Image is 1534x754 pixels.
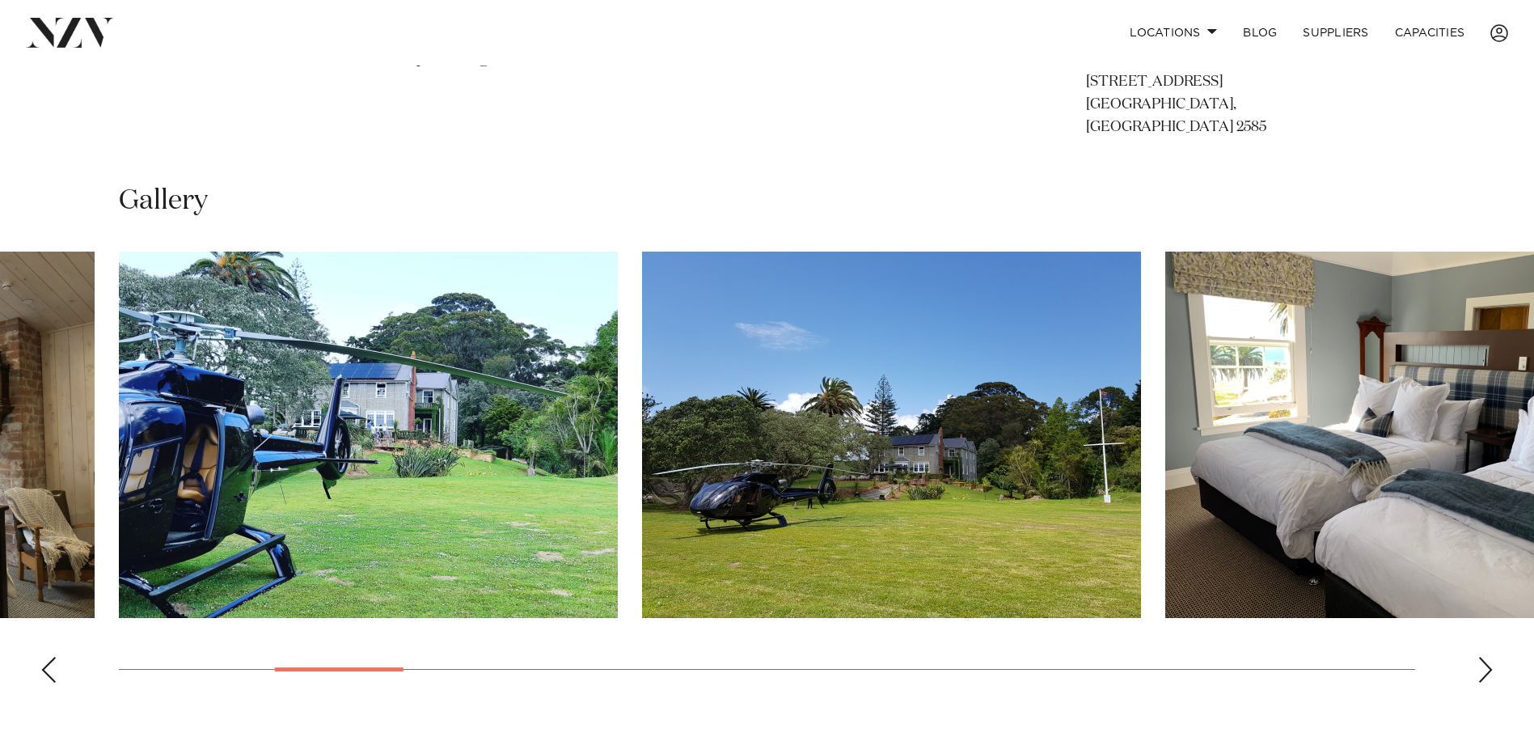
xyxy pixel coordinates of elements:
a: SUPPLIERS [1290,15,1381,50]
swiper-slide: 5 / 25 [642,252,1141,618]
h2: Gallery [119,183,208,219]
a: Locations [1117,15,1230,50]
swiper-slide: 4 / 25 [119,252,618,618]
img: nzv-logo.png [26,18,114,47]
a: BLOG [1230,15,1290,50]
p: The [PERSON_NAME] Residence [STREET_ADDRESS] [GEOGRAPHIC_DATA], [GEOGRAPHIC_DATA] 2585 [1086,49,1350,139]
a: Capacities [1382,15,1478,50]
